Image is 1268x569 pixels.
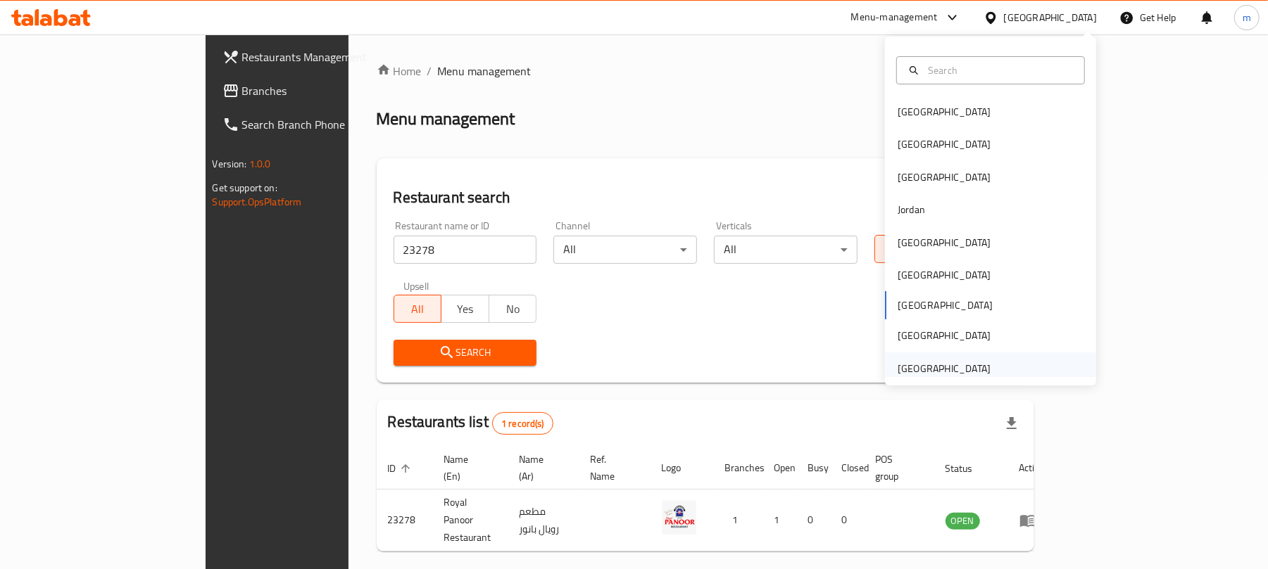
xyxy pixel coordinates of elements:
[394,236,537,264] input: Search for restaurant name or ID..
[403,281,429,290] label: Upsell
[714,490,763,551] td: 1
[400,299,437,319] span: All
[714,236,858,264] div: All
[211,108,418,141] a: Search Branch Phone
[405,344,526,362] span: Search
[884,221,919,231] label: Delivery
[876,451,917,485] span: POS group
[898,361,991,376] div: [GEOGRAPHIC_DATA]
[763,490,797,551] td: 1
[433,490,508,551] td: Royal Panoor Restaurant
[447,299,484,319] span: Yes
[508,490,579,551] td: مطعم رويال بانور
[211,40,418,74] a: Restaurants Management
[831,447,865,490] th: Closed
[1243,10,1251,25] span: m
[1004,10,1097,25] div: [GEOGRAPHIC_DATA]
[995,407,1029,440] div: Export file
[553,236,697,264] div: All
[377,63,1035,79] nav: breadcrumb
[714,447,763,490] th: Branches
[797,490,831,551] td: 0
[242,116,406,133] span: Search Branch Phone
[946,513,980,529] span: OPEN
[394,187,1018,208] h2: Restaurant search
[493,417,553,430] span: 1 record(s)
[377,447,1057,551] table: enhanced table
[898,235,991,250] div: [GEOGRAPHIC_DATA]
[388,460,415,477] span: ID
[946,460,991,477] span: Status
[874,235,923,263] button: All
[213,179,277,197] span: Get support on:
[427,63,432,79] li: /
[898,328,991,343] div: [GEOGRAPHIC_DATA]
[388,411,553,435] h2: Restaurants list
[1008,447,1057,490] th: Action
[213,155,247,173] span: Version:
[495,299,532,319] span: No
[441,295,489,323] button: Yes
[438,63,532,79] span: Menu management
[213,193,302,211] a: Support.OpsPlatform
[851,9,938,26] div: Menu-management
[922,63,1076,78] input: Search
[898,267,991,283] div: [GEOGRAPHIC_DATA]
[444,451,491,485] span: Name (En)
[946,513,980,530] div: OPEN
[492,412,553,435] div: Total records count
[763,447,797,490] th: Open
[520,451,563,485] span: Name (Ar)
[394,295,442,323] button: All
[242,49,406,65] span: Restaurants Management
[831,490,865,551] td: 0
[881,239,917,260] span: All
[898,202,925,217] div: Jordan
[662,500,697,535] img: Royal Panoor Restaurant
[1019,512,1046,529] div: Menu
[651,447,714,490] th: Logo
[211,74,418,108] a: Branches
[591,451,634,485] span: Ref. Name
[797,447,831,490] th: Busy
[898,170,991,185] div: [GEOGRAPHIC_DATA]
[377,108,515,130] h2: Menu management
[394,340,537,366] button: Search
[249,155,271,173] span: 1.0.0
[898,136,991,152] div: [GEOGRAPHIC_DATA]
[898,104,991,120] div: [GEOGRAPHIC_DATA]
[489,295,537,323] button: No
[242,82,406,99] span: Branches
